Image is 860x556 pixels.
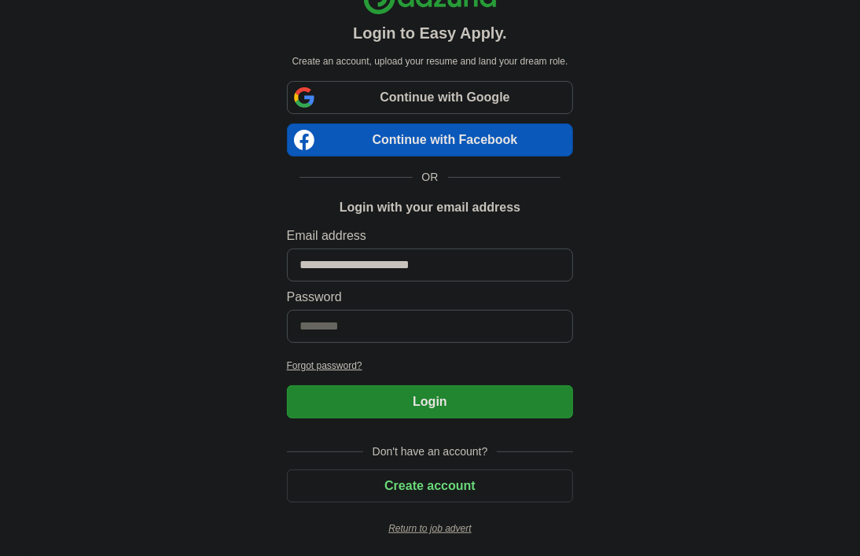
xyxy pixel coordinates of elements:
button: Login [287,385,574,418]
button: Create account [287,469,574,503]
span: OR [413,169,448,186]
h1: Login to Easy Apply. [353,21,507,45]
a: Create account [287,479,574,492]
h1: Login with your email address [340,198,520,217]
a: Forgot password? [287,359,574,373]
p: Create an account, upload your resume and land your dream role. [290,54,571,68]
a: Continue with Google [287,81,574,114]
span: Don't have an account? [363,444,498,460]
a: Continue with Facebook [287,123,574,156]
label: Password [287,288,574,307]
a: Return to job advert [287,521,574,536]
label: Email address [287,226,574,245]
